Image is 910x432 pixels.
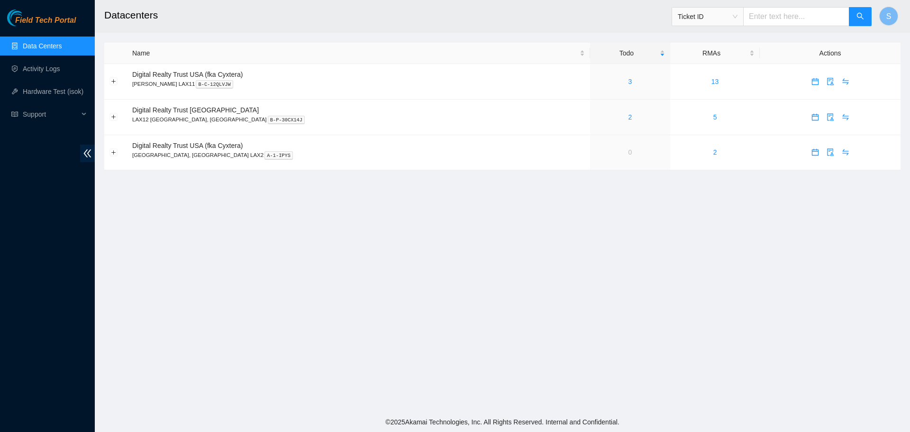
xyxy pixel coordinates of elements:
span: double-left [80,145,95,162]
button: Expand row [110,113,118,121]
a: audit [823,113,838,121]
span: Digital Realty Trust USA (fka Cyxtera) [132,142,243,149]
button: S [879,7,898,26]
kbd: A-1-IPYS [264,151,293,160]
button: swap [838,110,853,125]
span: search [856,12,864,21]
kbd: B-P-30CX14J [268,116,305,124]
a: swap [838,78,853,85]
span: S [886,10,892,22]
button: audit [823,145,838,160]
a: 13 [711,78,719,85]
a: 3 [628,78,632,85]
a: Akamai TechnologiesField Tech Portal [7,17,76,29]
span: Digital Realty Trust [GEOGRAPHIC_DATA] [132,106,259,114]
span: swap [838,113,853,121]
a: audit [823,78,838,85]
a: 2 [628,113,632,121]
a: swap [838,113,853,121]
span: Field Tech Portal [15,16,76,25]
button: calendar [808,110,823,125]
button: calendar [808,145,823,160]
span: swap [838,148,853,156]
a: Hardware Test (isok) [23,88,83,95]
button: audit [823,74,838,89]
a: 2 [713,148,717,156]
span: read [11,111,18,118]
button: swap [838,74,853,89]
button: Expand row [110,148,118,156]
a: calendar [808,148,823,156]
a: Data Centers [23,42,62,50]
span: swap [838,78,853,85]
a: 5 [713,113,717,121]
span: Ticket ID [678,9,737,24]
a: calendar [808,113,823,121]
button: audit [823,110,838,125]
button: Expand row [110,78,118,85]
a: audit [823,148,838,156]
span: Support [23,105,79,124]
input: Enter text here... [743,7,849,26]
a: Activity Logs [23,65,60,73]
p: LAX12 [GEOGRAPHIC_DATA], [GEOGRAPHIC_DATA] [132,115,585,124]
p: [PERSON_NAME] LAX11 [132,80,585,88]
a: calendar [808,78,823,85]
button: calendar [808,74,823,89]
button: search [849,7,872,26]
a: 0 [628,148,632,156]
th: Actions [760,43,901,64]
kbd: B-C-12QLVJW [196,80,233,89]
img: Akamai Technologies [7,9,48,26]
button: swap [838,145,853,160]
p: [GEOGRAPHIC_DATA], [GEOGRAPHIC_DATA] LAX2 [132,151,585,159]
span: Digital Realty Trust USA (fka Cyxtera) [132,71,243,78]
footer: © 2025 Akamai Technologies, Inc. All Rights Reserved. Internal and Confidential. [95,412,910,432]
a: swap [838,148,853,156]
